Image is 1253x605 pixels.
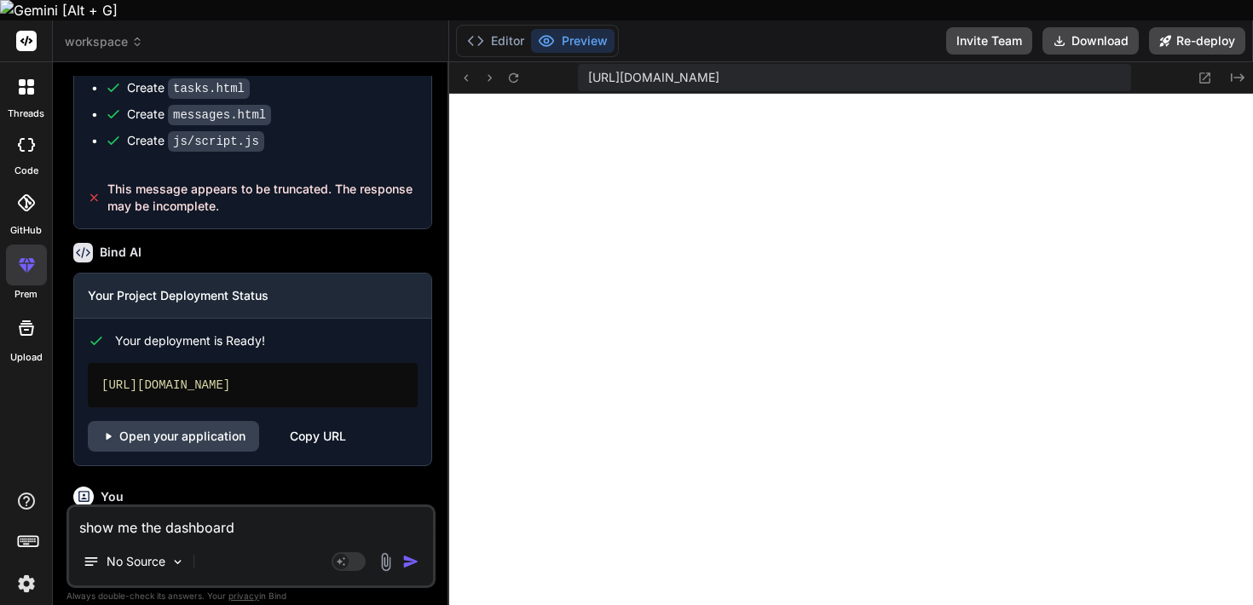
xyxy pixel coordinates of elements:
[228,591,259,601] span: privacy
[14,164,38,178] label: code
[88,363,418,407] div: [URL][DOMAIN_NAME]
[88,421,259,452] a: Open your application
[14,287,38,302] label: prem
[10,223,42,238] label: GitHub
[170,555,185,569] img: Pick Models
[8,107,44,121] label: threads
[107,553,165,570] p: No Source
[290,421,346,452] div: Copy URL
[168,105,271,125] code: messages.html
[66,588,436,604] p: Always double-check its answers. Your in Bind
[127,79,250,97] div: Create
[12,569,41,598] img: settings
[65,33,143,50] span: workspace
[946,27,1032,55] button: Invite Team
[10,350,43,365] label: Upload
[168,78,250,99] code: tasks.html
[107,181,418,215] span: This message appears to be truncated. The response may be incomplete.
[100,244,141,261] h6: Bind AI
[376,552,396,572] img: attachment
[402,553,419,570] img: icon
[115,332,265,349] span: Your deployment is Ready!
[531,29,615,53] button: Preview
[588,69,719,86] span: [URL][DOMAIN_NAME]
[127,106,271,124] div: Create
[1149,27,1245,55] button: Re-deploy
[101,488,124,505] h6: You
[168,131,264,152] code: js/script.js
[88,287,418,304] h3: Your Project Deployment Status
[127,132,264,150] div: Create
[460,29,531,53] button: Editor
[1042,27,1139,55] button: Download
